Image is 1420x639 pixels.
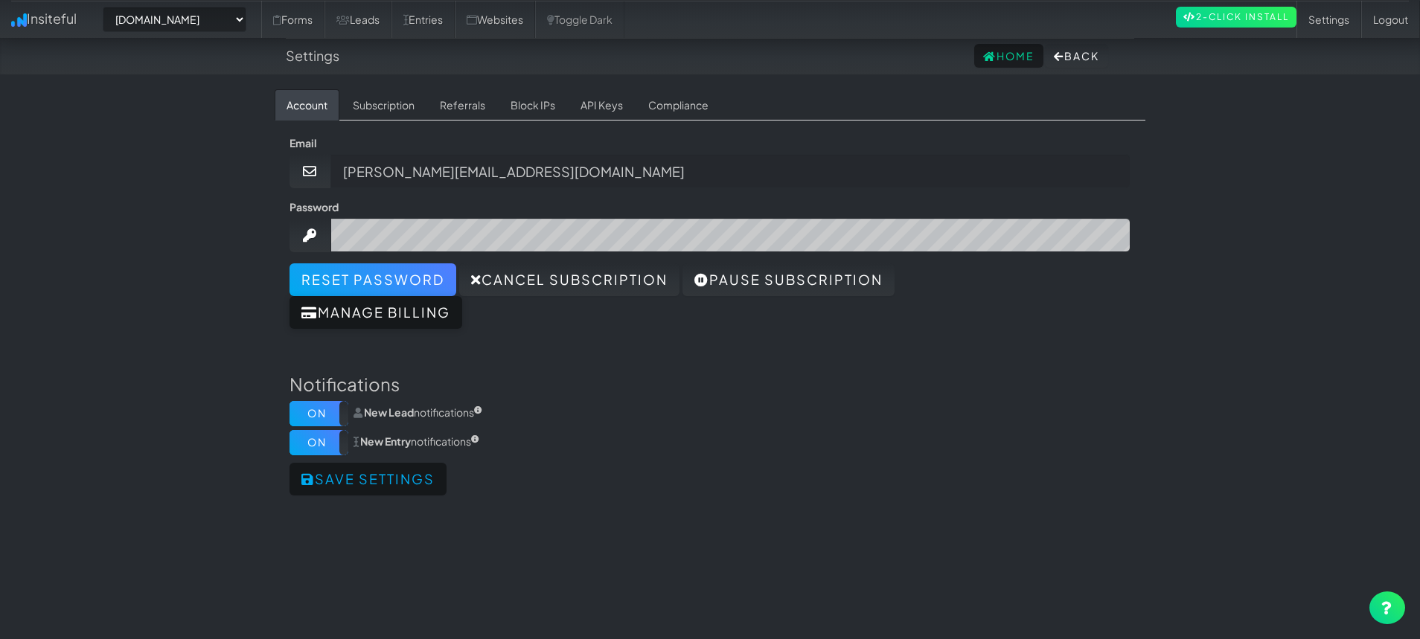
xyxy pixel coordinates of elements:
[1176,7,1296,28] a: 2-Click Install
[364,405,414,419] strong: New Lead
[682,263,895,296] a: Pause subscription
[290,199,339,214] label: Password
[1296,1,1361,38] a: Settings
[459,263,679,296] a: Cancel subscription
[974,44,1043,68] a: Home
[455,1,535,38] a: Websites
[391,1,455,38] a: Entries
[360,434,411,448] strong: New Entry
[11,13,27,27] img: icon.png
[569,89,635,121] a: API Keys
[275,89,339,121] a: Account
[261,1,324,38] a: Forms
[354,434,479,448] span: notifications
[499,89,567,121] a: Block IPs
[324,1,391,38] a: Leads
[1045,44,1108,68] button: Back
[290,401,348,426] label: On
[286,48,339,63] h4: Settings
[290,430,348,455] label: On
[428,89,497,121] a: Referrals
[290,296,462,329] button: Manage billing
[290,135,317,150] label: Email
[636,89,720,121] a: Compliance
[290,374,1130,394] h3: Notifications
[1361,1,1420,38] a: Logout
[354,405,482,419] span: notifications
[290,263,456,296] a: Reset password
[341,89,426,121] a: Subscription
[290,463,447,495] button: Save settings
[330,154,1131,188] input: john@doe.com
[535,1,624,38] a: Toggle Dark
